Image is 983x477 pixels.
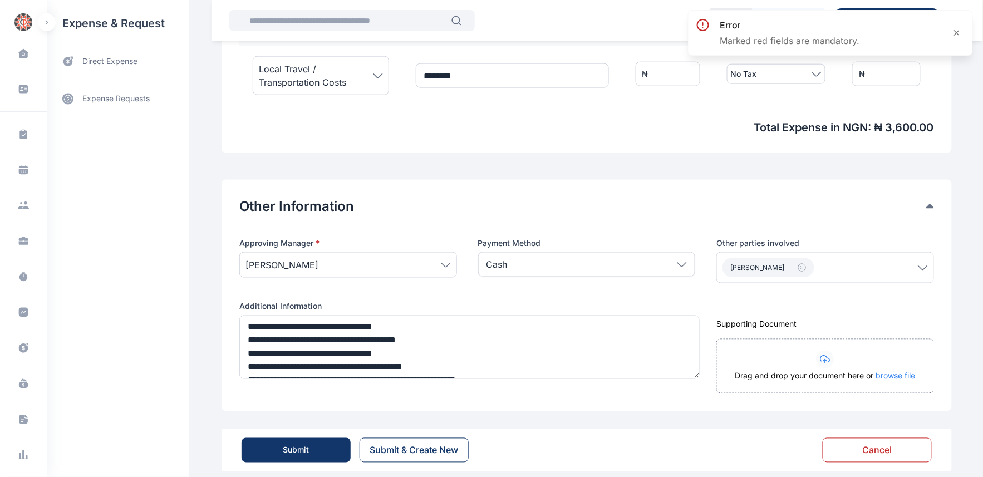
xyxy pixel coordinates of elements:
[47,76,189,112] div: expense requests
[720,34,860,47] p: Marked red fields are mandatory.
[47,47,189,76] a: direct expense
[239,198,934,215] div: Other Information
[486,258,508,271] p: Cash
[478,238,696,249] label: Payment Method
[360,438,469,463] button: Submit & Create New
[283,445,309,456] div: Submit
[720,18,860,32] h3: error
[259,62,373,89] span: Local Travel / Transportation Costs
[730,263,784,272] span: [PERSON_NAME]
[859,68,865,80] div: ₦
[642,68,648,80] div: ₦
[731,67,757,81] span: No Tax
[245,258,318,272] span: [PERSON_NAME]
[716,238,799,249] span: Other parties involved
[823,438,932,463] button: Cancel
[717,371,933,393] div: Drag and drop your document here or
[239,198,926,215] button: Other Information
[242,438,351,463] button: Submit
[239,238,320,249] span: Approving Manager
[876,371,916,381] span: browse file
[722,258,814,277] button: [PERSON_NAME]
[239,301,695,312] label: Additional Information
[239,120,934,135] span: Total Expense in NGN : ₦ 3,600.00
[716,319,934,330] div: Supporting Document
[47,85,189,112] a: expense requests
[82,56,137,67] span: direct expense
